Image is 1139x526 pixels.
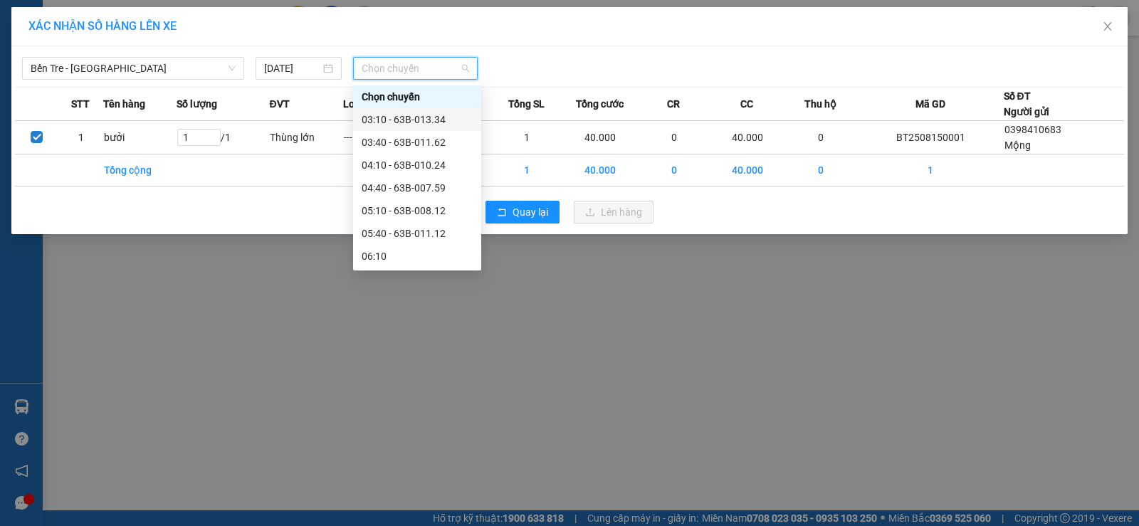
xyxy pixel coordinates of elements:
[31,58,236,79] span: Bến Tre - Sài Gòn
[362,226,473,241] div: 05:40 - 63B-011.12
[187,99,204,112] span: SL:
[490,154,563,186] td: 1
[6,99,107,112] span: 1 - Thùng lớn (bưởi)
[127,75,162,88] span: 40.000
[485,201,560,223] button: rollbackQuay lại
[6,16,108,29] p: Gửi từ:
[109,72,212,91] td: CC:
[59,121,103,154] td: 1
[110,16,211,29] p: Nhận:
[564,154,637,186] td: 40.000
[710,154,784,186] td: 40.000
[110,47,174,61] span: 0989309041
[362,157,473,173] div: 04:10 - 63B-010.24
[103,96,145,112] span: Tên hàng
[103,121,177,154] td: bưởi
[71,96,90,112] span: STT
[23,75,29,88] span: 0
[264,61,320,76] input: 15/08/2025
[110,31,130,45] span: quế
[40,16,80,29] span: Bến Tre
[5,72,110,91] td: CR:
[343,96,388,112] span: Loại hàng
[362,58,469,79] span: Chọn chuyến
[362,203,473,219] div: 05:10 - 63B-008.12
[858,121,1004,154] td: BT2508150001
[637,121,710,154] td: 0
[177,96,217,112] span: Số lượng
[343,121,416,154] td: ---
[28,19,177,33] span: XÁC NHẬN SỐ HÀNG LÊN XE
[637,154,710,186] td: 0
[667,96,680,112] span: CR
[710,121,784,154] td: 40.000
[784,154,858,186] td: 0
[490,121,563,154] td: 1
[362,135,473,150] div: 03:40 - 63B-011.62
[508,96,545,112] span: Tổng SL
[574,201,654,223] button: uploadLên hàng
[915,96,945,112] span: Mã GD
[362,248,473,264] div: 06:10
[103,154,177,186] td: Tổng cộng
[740,96,753,112] span: CC
[362,180,473,196] div: 04:40 - 63B-007.59
[1102,21,1113,32] span: close
[1004,88,1049,120] div: Số ĐT Người gửi
[1004,124,1061,135] span: 0398410683
[269,96,289,112] span: ĐVT
[497,207,507,219] span: rollback
[784,121,858,154] td: 0
[353,85,481,108] div: Chọn chuyến
[140,16,177,29] span: Quận 5
[177,121,269,154] td: / 1
[6,47,70,61] span: 0398410683
[1004,140,1031,151] span: Mộng
[1088,7,1128,47] button: Close
[564,121,637,154] td: 40.000
[362,112,473,127] div: 03:10 - 63B-013.34
[204,98,211,113] span: 1
[576,96,624,112] span: Tổng cước
[362,89,473,105] div: Chọn chuyến
[804,96,836,112] span: Thu hộ
[269,121,342,154] td: Thùng lớn
[513,204,548,220] span: Quay lại
[6,31,36,45] span: Mộng
[858,154,1004,186] td: 1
